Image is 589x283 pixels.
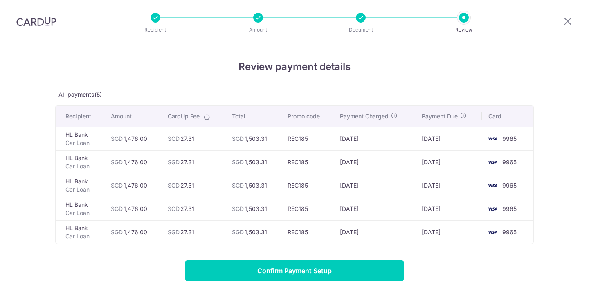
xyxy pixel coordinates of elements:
[281,197,333,220] td: REC185
[111,229,123,235] span: SGD
[225,197,281,220] td: 1,503.31
[232,135,244,142] span: SGD
[484,227,501,237] img: <span class="translation_missing" title="translation missing: en.account_steps.new_confirm_form.b...
[415,150,482,174] td: [DATE]
[104,197,162,220] td: 1,476.00
[281,150,333,174] td: REC185
[502,158,517,165] span: 9965
[281,174,333,197] td: REC185
[333,150,415,174] td: [DATE]
[232,182,244,189] span: SGD
[161,150,225,174] td: 27.31
[56,220,104,244] td: HL Bank
[161,127,225,150] td: 27.31
[168,205,180,212] span: SGD
[502,182,517,189] span: 9965
[225,150,281,174] td: 1,503.31
[125,26,186,34] p: Recipient
[168,135,180,142] span: SGD
[55,91,534,99] p: All payments(5)
[484,181,501,190] img: <span class="translation_missing" title="translation missing: en.account_steps.new_confirm_form.b...
[225,220,281,244] td: 1,503.31
[502,229,517,235] span: 9965
[434,26,494,34] p: Review
[185,260,404,281] input: Confirm Payment Setup
[330,26,391,34] p: Document
[333,127,415,150] td: [DATE]
[228,26,288,34] p: Amount
[340,112,389,120] span: Payment Charged
[65,139,98,147] p: Car Loan
[104,106,162,127] th: Amount
[232,158,244,165] span: SGD
[168,158,180,165] span: SGD
[65,209,98,217] p: Car Loan
[281,220,333,244] td: REC185
[225,174,281,197] td: 1,503.31
[484,157,501,167] img: <span class="translation_missing" title="translation missing: en.account_steps.new_confirm_form.b...
[415,174,482,197] td: [DATE]
[55,59,534,74] h4: Review payment details
[111,158,123,165] span: SGD
[232,229,244,235] span: SGD
[65,162,98,170] p: Car Loan
[56,197,104,220] td: HL Bank
[56,127,104,150] td: HL Bank
[111,205,123,212] span: SGD
[415,127,482,150] td: [DATE]
[161,220,225,244] td: 27.31
[104,220,162,244] td: 1,476.00
[225,127,281,150] td: 1,503.31
[56,174,104,197] td: HL Bank
[168,112,200,120] span: CardUp Fee
[333,197,415,220] td: [DATE]
[502,205,517,212] span: 9965
[56,106,104,127] th: Recipient
[422,112,458,120] span: Payment Due
[333,220,415,244] td: [DATE]
[415,197,482,220] td: [DATE]
[56,150,104,174] td: HL Bank
[482,106,533,127] th: Card
[232,205,244,212] span: SGD
[65,186,98,194] p: Car Loan
[281,127,333,150] td: REC185
[161,197,225,220] td: 27.31
[104,174,162,197] td: 1,476.00
[415,220,482,244] td: [DATE]
[104,127,162,150] td: 1,476.00
[484,134,501,144] img: <span class="translation_missing" title="translation missing: en.account_steps.new_confirm_form.b...
[16,16,56,26] img: CardUp
[333,174,415,197] td: [DATE]
[168,182,180,189] span: SGD
[502,135,517,142] span: 9965
[161,174,225,197] td: 27.31
[111,182,123,189] span: SGD
[484,204,501,214] img: <span class="translation_missing" title="translation missing: en.account_steps.new_confirm_form.b...
[104,150,162,174] td: 1,476.00
[225,106,281,127] th: Total
[281,106,333,127] th: Promo code
[65,232,98,240] p: Car Loan
[111,135,123,142] span: SGD
[168,229,180,235] span: SGD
